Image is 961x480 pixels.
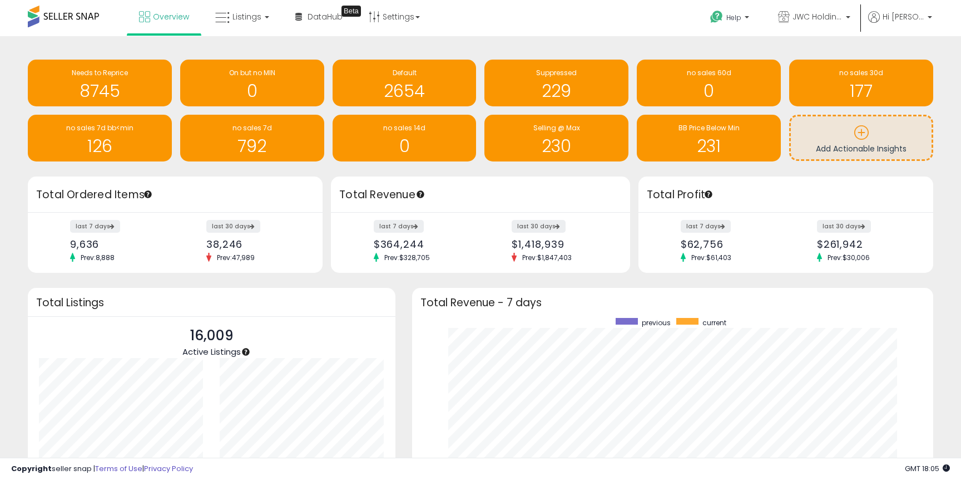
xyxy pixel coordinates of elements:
span: Prev: $61,403 [686,253,737,262]
h1: 0 [338,137,471,155]
a: no sales 60d 0 [637,60,781,106]
div: $1,418,939 [512,238,610,250]
span: Prev: 8,888 [75,253,120,262]
span: Selling @ Max [533,123,580,133]
span: Add Actionable Insights [816,143,906,154]
div: Tooltip anchor [143,189,153,199]
span: current [702,318,726,327]
strong: Copyright [11,463,52,474]
div: $62,756 [681,238,777,250]
div: seller snap | | [11,464,193,474]
span: no sales 7d bb<min [66,123,133,133]
h1: 126 [33,137,166,155]
h1: 2654 [338,82,471,100]
span: no sales 7d [232,123,272,133]
span: BB Price Below Min [678,123,740,133]
span: Prev: $328,705 [379,253,435,262]
div: $364,244 [374,238,472,250]
div: Tooltip anchor [241,347,251,357]
a: Default 2654 [333,60,477,106]
span: Prev: 47,989 [211,253,260,262]
a: no sales 7d 792 [180,115,324,161]
span: JWC Holdings [792,11,843,22]
h1: 177 [795,82,928,100]
a: no sales 14d 0 [333,115,477,161]
a: no sales 30d 177 [789,60,933,106]
div: $261,942 [817,238,914,250]
a: no sales 7d bb<min 126 [28,115,172,161]
a: Add Actionable Insights [791,116,932,159]
label: last 7 days [681,220,731,233]
span: no sales 14d [383,123,425,133]
span: Prev: $1,847,403 [517,253,577,262]
h1: 230 [490,137,623,155]
h1: 229 [490,82,623,100]
a: Hi [PERSON_NAME] [868,11,932,36]
p: 16,009 [182,325,241,346]
h1: 231 [642,137,775,155]
div: Tooltip anchor [704,189,714,199]
span: Overview [153,11,189,22]
span: previous [642,318,671,327]
span: 2025-10-7 18:05 GMT [905,463,950,474]
span: Suppressed [536,68,577,77]
a: Suppressed 229 [484,60,628,106]
a: Selling @ Max 230 [484,115,628,161]
h3: Total Revenue - 7 days [420,298,925,307]
span: Prev: $30,006 [822,253,875,262]
div: Tooltip anchor [341,6,361,17]
label: last 30 days [817,220,871,233]
label: last 30 days [512,220,566,233]
div: Tooltip anchor [415,189,425,199]
h1: 792 [186,137,319,155]
a: Needs to Reprice 8745 [28,60,172,106]
span: no sales 30d [839,68,883,77]
div: 38,246 [206,238,303,250]
span: no sales 60d [687,68,731,77]
span: Hi [PERSON_NAME] [883,11,924,22]
h1: 0 [186,82,319,100]
span: Active Listings [182,346,241,357]
a: On but no MIN 0 [180,60,324,106]
span: Default [393,68,417,77]
a: BB Price Below Min 231 [637,115,781,161]
h1: 0 [642,82,775,100]
span: Listings [232,11,261,22]
h3: Total Ordered Items [36,187,314,203]
span: On but no MIN [229,68,275,77]
i: Get Help [710,10,724,24]
span: Needs to Reprice [72,68,128,77]
h1: 8745 [33,82,166,100]
span: Help [726,13,741,22]
label: last 30 days [206,220,260,233]
h3: Total Profit [647,187,925,203]
label: last 7 days [374,220,424,233]
label: last 7 days [70,220,120,233]
a: Privacy Policy [144,463,193,474]
span: DataHub [308,11,343,22]
div: 9,636 [70,238,167,250]
h3: Total Revenue [339,187,622,203]
a: Terms of Use [95,463,142,474]
h3: Total Listings [36,298,387,307]
a: Help [701,2,760,36]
